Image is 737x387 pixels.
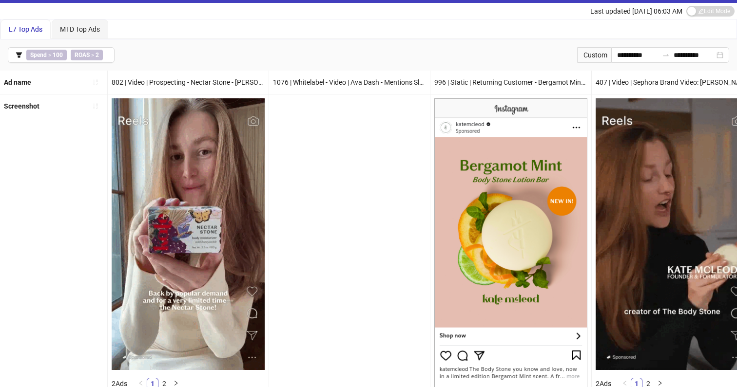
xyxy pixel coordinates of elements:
[4,102,39,110] b: Screenshot
[622,380,628,386] span: left
[590,7,682,15] span: Last updated [DATE] 06:03 AM
[30,52,47,58] b: Spend
[8,47,115,63] button: Spend > 100ROAS > 2
[71,50,103,60] span: >
[430,71,591,94] div: 996 | Static | Returning Customer - Bergamot Mint - Stone and Ingredients W Text and Badge Lifest...
[92,103,99,110] span: sort-ascending
[138,380,144,386] span: left
[173,380,179,386] span: right
[662,51,670,59] span: to
[4,78,31,86] b: Ad name
[657,380,663,386] span: right
[112,98,265,370] img: Screenshot 120230300638090212
[26,50,67,60] span: >
[269,71,430,94] div: 1076 | Whitelabel - Video | Ava Dash - Mentions Sleep & Sun Stones - Travel | Text Overlay | PLP ...
[60,25,100,33] span: MTD Top Ads
[16,52,22,58] span: filter
[75,52,90,58] b: ROAS
[577,47,611,63] div: Custom
[662,51,670,59] span: swap-right
[96,52,99,58] b: 2
[53,52,63,58] b: 100
[9,25,42,33] span: L7 Top Ads
[108,71,269,94] div: 802 | Video | Prospecting - Nectar Stone - [PERSON_NAME] UGC | Text Overlay | PDP | [DATE]
[92,79,99,86] span: sort-ascending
